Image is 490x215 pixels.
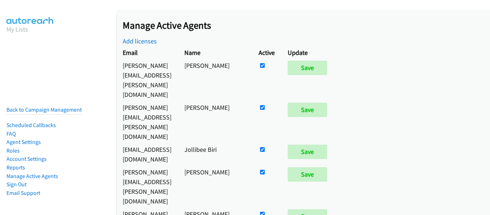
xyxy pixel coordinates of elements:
[6,190,40,196] a: Email Support
[6,130,16,137] a: FAQ
[116,59,178,101] td: [PERSON_NAME][EMAIL_ADDRESS][PERSON_NAME][DOMAIN_NAME]
[116,165,178,207] td: [PERSON_NAME][EMAIL_ADDRESS][PERSON_NAME][DOMAIN_NAME]
[288,167,327,182] input: Save
[123,19,490,32] h2: Manage Active Agents
[178,101,252,143] td: [PERSON_NAME]
[6,106,82,113] a: Back to Campaign Management
[178,143,252,165] td: Jollibee Biri
[288,145,327,159] input: Save
[6,155,47,162] a: Account Settings
[288,61,327,75] input: Save
[6,147,20,154] a: Roles
[252,46,281,59] th: Active
[116,101,178,143] td: [PERSON_NAME][EMAIL_ADDRESS][PERSON_NAME][DOMAIN_NAME]
[6,139,41,145] a: Agent Settings
[6,122,56,128] a: Scheduled Callbacks
[6,164,25,171] a: Reports
[6,181,27,188] a: Sign Out
[178,59,252,101] td: [PERSON_NAME]
[6,25,28,33] a: My Lists
[116,143,178,165] td: [EMAIL_ADDRESS][DOMAIN_NAME]
[6,173,58,179] a: Manage Active Agents
[178,165,252,207] td: [PERSON_NAME]
[123,37,157,45] a: Add licenses
[178,46,252,59] th: Name
[281,46,337,59] th: Update
[288,103,327,117] input: Save
[116,46,178,59] th: Email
